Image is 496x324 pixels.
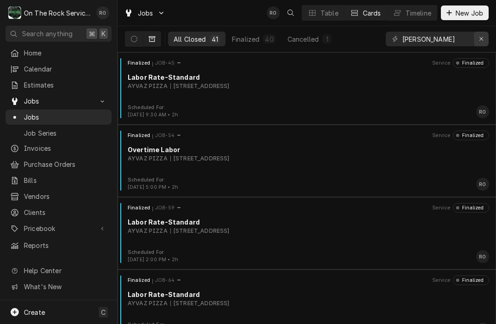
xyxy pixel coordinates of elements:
span: Reports [24,241,107,250]
div: Object Status [453,58,489,67]
a: Clients [6,205,112,220]
span: Help Center [24,266,106,275]
div: Rich Ortega's Avatar [476,105,489,118]
span: Pricebook [24,224,93,233]
button: New Job [441,5,489,20]
div: Job Card: JOB-54 [118,125,496,197]
button: Open search [283,5,298,20]
span: New Job [454,8,485,18]
div: O [8,6,21,19]
a: Calendar [6,61,112,77]
button: Erase input [474,32,489,46]
div: Object Extra Context Footer Label [128,249,178,256]
input: Keyword search [402,32,471,46]
span: Calendar [24,64,107,74]
div: Timeline [406,8,431,18]
div: Object Extra Context Footer Value [128,256,178,264]
span: Jobs [24,112,107,122]
div: Object Extra Context Footer Value [128,184,178,191]
span: [DATE] 5:00 PM • 2h [128,184,178,190]
div: Object Subtext Secondary [170,227,230,235]
span: Estimates [24,80,107,90]
a: Go to Jobs [120,5,169,21]
div: Card Header Secondary Content [432,203,489,212]
div: Cancelled [287,34,319,44]
a: Go to What's New [6,279,112,294]
a: Invoices [6,141,112,156]
div: Card Footer Extra Context [128,176,178,191]
div: Object Status [453,131,489,140]
div: Object ID [155,132,175,139]
a: Go to Help Center [6,263,112,278]
div: Rich Ortega's Avatar [476,178,489,191]
div: Object Subtext Primary [128,82,168,90]
span: What's New [24,282,106,291]
div: Card Footer [121,176,492,191]
span: ⌘ [89,29,95,38]
div: Card Header Primary Content [128,58,182,67]
div: Card Header Secondary Content [432,131,489,140]
span: Invoices [24,143,107,153]
button: Search anything⌘K [6,26,112,42]
div: Object Subtext [128,82,489,90]
div: Object Subtext Secondary [170,82,230,90]
div: Object Subtext [128,299,489,308]
div: Finalized [459,60,484,67]
div: Card Footer Primary Content [476,178,489,191]
div: 1 [324,34,330,44]
div: Object State [128,132,153,139]
span: Vendors [24,192,107,201]
div: Card Header [121,131,492,140]
div: Rich Ortega's Avatar [96,6,109,19]
div: Object Subtext Secondary [170,154,230,163]
div: Card Header [121,58,492,67]
div: Finalized [459,132,484,139]
div: Job Card: JOB-59 [118,197,496,269]
span: Job Series [24,128,107,138]
div: Finalized [232,34,259,44]
div: Card Footer Primary Content [476,250,489,263]
span: Home [24,48,107,58]
div: Table [321,8,338,18]
div: All Closed [174,34,206,44]
div: Object Title [128,217,489,227]
div: Object Subtext Primary [128,227,168,235]
div: Job Card: JOB-45 [118,52,496,125]
a: Bills [6,173,112,188]
div: Object ID [155,277,175,284]
div: Object Extra Context Header [432,204,451,212]
div: Object Extra Context Footer Label [128,176,178,184]
a: Vendors [6,189,112,204]
div: Finalized [459,204,484,212]
span: [DATE] 2:00 PM • 2h [128,257,178,263]
div: On The Rock Services's Avatar [8,6,21,19]
span: Create [24,308,45,316]
a: Jobs [6,110,112,125]
div: Object State [128,277,153,284]
span: [DATE] 9:30 AM • 2h [128,112,178,118]
div: Object Title [128,290,489,299]
div: Card Body [121,217,492,235]
div: Object Extra Context Header [432,277,451,284]
div: Card Header Primary Content [128,203,182,212]
div: Object Extra Context Header [432,132,451,139]
div: Object Extra Context Footer Label [128,104,178,111]
span: K [101,29,106,38]
div: RO [476,250,489,263]
div: Object ID [155,60,175,67]
div: Object Status [453,275,489,285]
div: Card Header Primary Content [128,131,182,140]
div: Card Header Secondary Content [432,275,489,285]
div: Card Header [121,275,492,285]
span: Purchase Orders [24,159,107,169]
div: Object Subtext [128,154,489,163]
span: Jobs [24,96,93,106]
div: RO [476,178,489,191]
span: Clients [24,208,107,217]
div: Object State [128,204,153,212]
span: C [101,308,106,317]
div: Object Extra Context Header [432,60,451,67]
div: Card Footer Extra Context [128,249,178,264]
div: Card Header [121,203,492,212]
div: Object Subtext Primary [128,154,168,163]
